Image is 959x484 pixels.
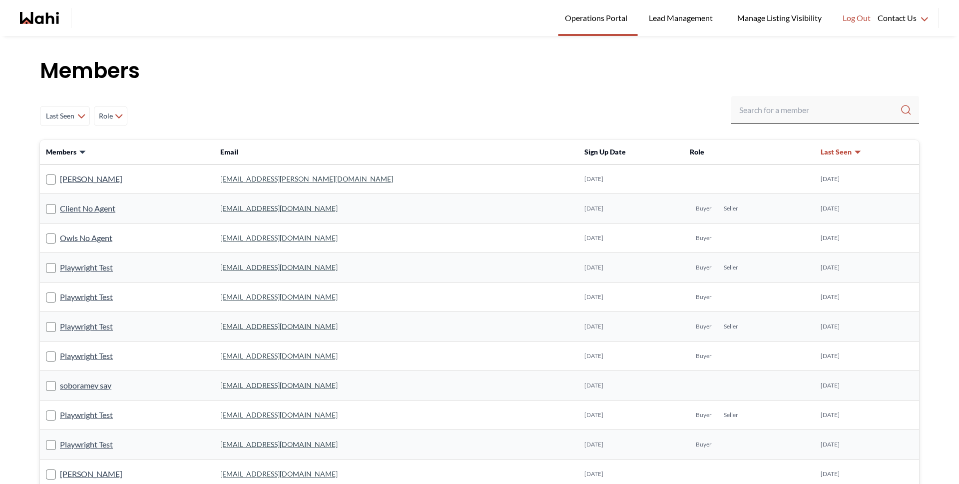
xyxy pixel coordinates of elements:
td: [DATE] [815,253,919,282]
span: Buyer [696,204,712,212]
td: [DATE] [815,282,919,312]
td: [DATE] [578,430,684,459]
span: Buyer [696,263,712,271]
a: Owls No Agent [60,231,112,244]
td: [DATE] [578,253,684,282]
a: Playwright Test [60,290,113,303]
td: [DATE] [815,341,919,371]
a: Client No Agent [60,202,115,215]
a: [EMAIL_ADDRESS][DOMAIN_NAME] [220,440,338,448]
a: Playwright Test [60,261,113,274]
a: Playwright Test [60,438,113,451]
input: Search input [739,101,900,119]
span: Role [98,107,113,125]
span: Seller [724,322,738,330]
td: [DATE] [578,282,684,312]
span: Buyer [696,322,712,330]
a: [PERSON_NAME] [60,172,122,185]
span: Buyer [696,440,712,448]
span: Members [46,147,76,157]
td: [DATE] [815,371,919,400]
span: Buyer [696,352,712,360]
span: Buyer [696,234,712,242]
td: [DATE] [578,164,684,194]
a: [EMAIL_ADDRESS][DOMAIN_NAME] [220,410,338,419]
span: Manage Listing Visibility [734,11,825,24]
td: [DATE] [815,430,919,459]
span: Lead Management [649,11,716,24]
td: [DATE] [578,194,684,223]
span: Log Out [843,11,871,24]
span: Operations Portal [565,11,631,24]
span: Last Seen [821,147,852,157]
a: [EMAIL_ADDRESS][PERSON_NAME][DOMAIN_NAME] [220,174,393,183]
span: Last Seen [44,107,75,125]
a: [EMAIL_ADDRESS][DOMAIN_NAME] [220,322,338,330]
a: [PERSON_NAME] [60,467,122,480]
td: [DATE] [815,194,919,223]
td: [DATE] [578,371,684,400]
span: Seller [724,204,738,212]
span: Email [220,147,238,156]
td: [DATE] [578,312,684,341]
a: Playwright Test [60,408,113,421]
h1: Members [40,56,919,86]
span: Role [690,147,704,156]
a: Playwright Test [60,349,113,362]
span: Buyer [696,411,712,419]
button: Last Seen [821,147,862,157]
a: [EMAIL_ADDRESS][DOMAIN_NAME] [220,233,338,242]
span: Buyer [696,293,712,301]
td: [DATE] [578,341,684,371]
td: [DATE] [815,312,919,341]
span: Seller [724,263,738,271]
a: [EMAIL_ADDRESS][DOMAIN_NAME] [220,381,338,389]
a: [EMAIL_ADDRESS][DOMAIN_NAME] [220,263,338,271]
td: [DATE] [815,223,919,253]
a: Wahi homepage [20,12,59,24]
td: [DATE] [578,400,684,430]
a: Playwright Test [60,320,113,333]
span: Sign Up Date [584,147,626,156]
td: [DATE] [578,223,684,253]
td: [DATE] [815,400,919,430]
a: [EMAIL_ADDRESS][DOMAIN_NAME] [220,204,338,212]
a: [EMAIL_ADDRESS][DOMAIN_NAME] [220,351,338,360]
a: [EMAIL_ADDRESS][DOMAIN_NAME] [220,469,338,478]
span: Seller [724,411,738,419]
a: soboramey say [60,379,111,392]
button: Members [46,147,86,157]
a: [EMAIL_ADDRESS][DOMAIN_NAME] [220,292,338,301]
td: [DATE] [815,164,919,194]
